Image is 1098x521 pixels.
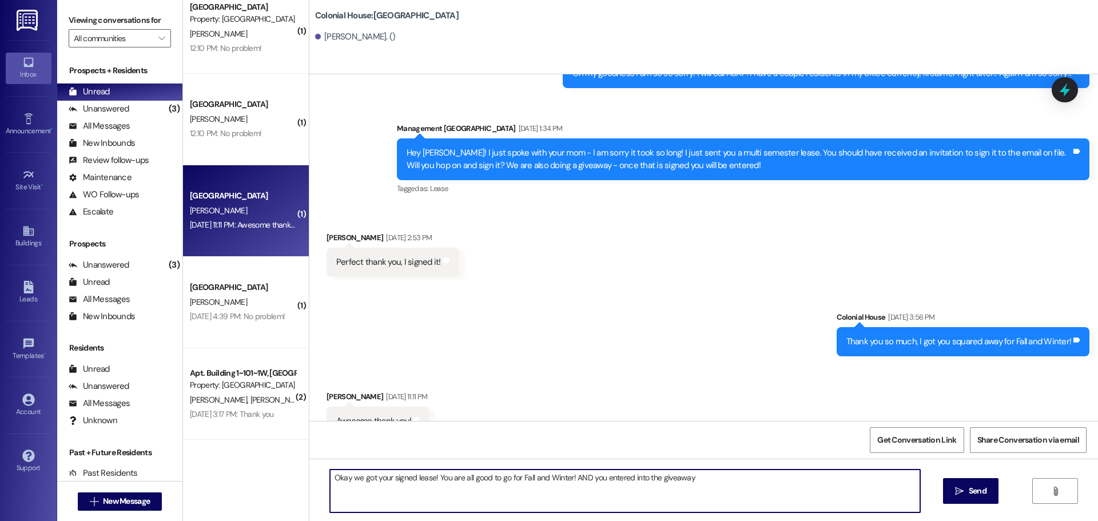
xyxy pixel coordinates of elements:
[250,395,307,405] span: [PERSON_NAME]
[103,495,150,507] span: New Message
[397,180,1089,197] div: Tagged as:
[6,390,51,421] a: Account
[846,336,1072,348] div: Thank you so much, I got you squared away for Fall and Winter!
[190,13,296,25] div: Property: [GEOGRAPHIC_DATA]
[190,29,247,39] span: [PERSON_NAME]
[69,86,110,98] div: Unread
[190,190,296,202] div: [GEOGRAPHIC_DATA]
[190,297,247,307] span: [PERSON_NAME]
[955,487,964,496] i: 
[327,232,459,248] div: [PERSON_NAME]
[190,367,296,379] div: Apt. Building 1~101~1W, [GEOGRAPHIC_DATA]
[190,128,261,138] div: 12:10 PM: No problem!
[44,350,46,358] span: •
[78,492,162,511] button: New Message
[57,342,182,354] div: Residents
[51,125,53,133] span: •
[977,434,1079,446] span: Share Conversation via email
[870,427,964,453] button: Get Conversation Link
[69,189,139,201] div: WO Follow-ups
[330,470,920,512] textarea: Okay we got your signed lease! You are all good to go for Fall and Winter! AND you entered into t...
[190,98,296,110] div: [GEOGRAPHIC_DATA]
[190,1,296,13] div: [GEOGRAPHIC_DATA]
[430,184,448,193] span: Lease
[69,172,132,184] div: Maintenance
[877,434,956,446] span: Get Conversation Link
[190,114,247,124] span: [PERSON_NAME]
[69,120,130,132] div: All Messages
[190,43,261,53] div: 12:10 PM: No problem!
[69,11,171,29] label: Viewing conversations for
[943,478,998,504] button: Send
[69,103,129,115] div: Unanswered
[69,259,129,271] div: Unanswered
[336,415,412,427] div: Awesome thank you!
[74,29,153,47] input: All communities
[327,391,430,407] div: [PERSON_NAME]
[190,311,285,321] div: [DATE] 4:39 PM: No problem!
[969,485,986,497] span: Send
[190,220,307,230] div: [DATE] 11:11 PM: Awesome thank you!
[90,497,98,506] i: 
[69,206,113,218] div: Escalate
[407,147,1071,172] div: Hey [PERSON_NAME]! I just spoke with your mom - I am sorry it took so long! I just sent you a mul...
[315,10,459,22] b: Colonial House: [GEOGRAPHIC_DATA]
[190,409,274,419] div: [DATE] 3:17 PM: Thank you
[397,122,1089,138] div: Management [GEOGRAPHIC_DATA]
[69,276,110,288] div: Unread
[69,137,135,149] div: New Inbounds
[166,256,182,274] div: (3)
[6,165,51,196] a: Site Visit •
[190,395,250,405] span: [PERSON_NAME]
[190,379,296,391] div: Property: [GEOGRAPHIC_DATA]
[69,467,138,479] div: Past Residents
[336,256,441,268] div: Perfect thank you, I signed it!
[1051,487,1060,496] i: 
[69,397,130,409] div: All Messages
[837,311,1090,327] div: Colonial House
[166,100,182,118] div: (3)
[69,293,130,305] div: All Messages
[885,311,934,323] div: [DATE] 3:56 PM
[17,10,40,31] img: ResiDesk Logo
[69,380,129,392] div: Unanswered
[6,221,51,252] a: Buildings
[57,238,182,250] div: Prospects
[6,277,51,308] a: Leads
[6,446,51,477] a: Support
[315,31,396,43] div: [PERSON_NAME]. ()
[57,447,182,459] div: Past + Future Residents
[383,232,432,244] div: [DATE] 2:53 PM
[190,205,247,216] span: [PERSON_NAME]
[383,391,427,403] div: [DATE] 11:11 PM
[57,65,182,77] div: Prospects + Residents
[41,181,43,189] span: •
[6,53,51,83] a: Inbox
[158,34,165,43] i: 
[6,334,51,365] a: Templates •
[970,427,1087,453] button: Share Conversation via email
[69,415,117,427] div: Unknown
[190,281,296,293] div: [GEOGRAPHIC_DATA]
[516,122,563,134] div: [DATE] 1:34 PM
[69,154,149,166] div: Review follow-ups
[69,363,110,375] div: Unread
[69,311,135,323] div: New Inbounds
